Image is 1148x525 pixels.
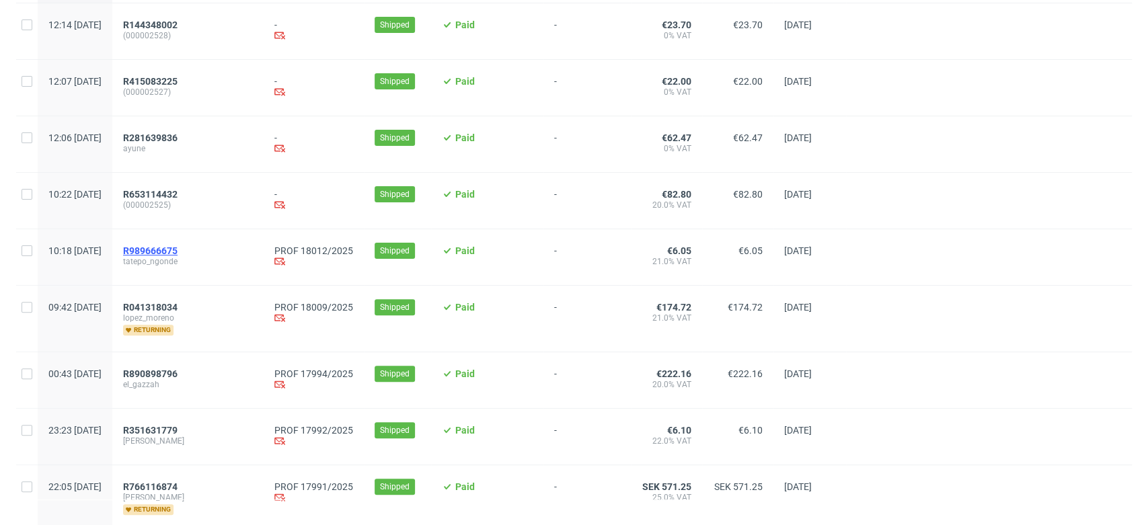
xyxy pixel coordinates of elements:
span: Shipped [380,424,410,436]
span: 09:42 [DATE] [48,302,102,313]
span: - [554,19,620,43]
span: [DATE] [784,481,812,492]
span: Shipped [380,301,410,313]
span: €174.72 [656,302,691,313]
span: ayune [123,143,253,154]
span: - [554,132,620,156]
a: R766116874 [123,481,180,492]
span: - [554,76,620,99]
a: R351631779 [123,425,180,436]
span: Paid [455,245,475,256]
span: R144348002 [123,19,178,30]
span: Shipped [380,19,410,31]
span: €6.10 [738,425,763,436]
span: €82.80 [662,189,691,200]
a: PROF 17994/2025 [274,368,353,379]
span: €23.70 [662,19,691,30]
span: R351631779 [123,425,178,436]
a: R415083225 [123,76,180,87]
span: R989666675 [123,245,178,256]
span: 12:06 [DATE] [48,132,102,143]
div: - [274,19,353,43]
span: Paid [455,302,475,313]
span: 0% VAT [642,87,691,97]
span: 00:43 [DATE] [48,368,102,379]
span: [DATE] [784,189,812,200]
span: 21.0% VAT [642,313,691,323]
span: €82.80 [733,189,763,200]
span: Shipped [380,245,410,257]
span: 20.0% VAT [642,379,691,390]
span: 22:05 [DATE] [48,481,102,492]
a: PROF 18012/2025 [274,245,353,256]
a: R144348002 [123,19,180,30]
span: R653114432 [123,189,178,200]
a: R041318034 [123,302,180,313]
span: 10:22 [DATE] [48,189,102,200]
span: Shipped [380,75,410,87]
a: PROF 17992/2025 [274,425,353,436]
span: [DATE] [784,132,812,143]
span: SEK 571.25 [714,481,763,492]
span: €6.05 [738,245,763,256]
span: - [554,302,620,335]
span: 0% VAT [642,143,691,154]
span: €222.16 [656,368,691,379]
a: PROF 18009/2025 [274,302,353,313]
a: R281639836 [123,132,180,143]
span: [PERSON_NAME] [123,436,253,446]
span: [DATE] [784,368,812,379]
span: lopez_moreno [123,313,253,323]
span: €6.10 [667,425,691,436]
span: R766116874 [123,481,178,492]
span: €22.00 [662,76,691,87]
span: Shipped [380,368,410,380]
span: [PERSON_NAME] [123,492,253,503]
span: - [554,481,620,515]
span: Shipped [380,481,410,493]
a: R890898796 [123,368,180,379]
span: 21.0% VAT [642,256,691,267]
span: €6.05 [667,245,691,256]
span: Shipped [380,132,410,144]
span: - [554,189,620,212]
span: 12:07 [DATE] [48,76,102,87]
span: [DATE] [784,245,812,256]
span: - [554,425,620,448]
span: returning [123,325,174,335]
span: [DATE] [784,425,812,436]
span: 25.0% VAT [642,492,691,503]
span: Paid [455,368,475,379]
span: Paid [455,189,475,200]
a: R989666675 [123,245,180,256]
span: [DATE] [784,76,812,87]
span: - [554,245,620,269]
span: Paid [455,425,475,436]
span: €62.47 [662,132,691,143]
div: - [274,76,353,99]
div: - [274,132,353,156]
div: - [274,189,353,212]
span: R890898796 [123,368,178,379]
span: - [554,368,620,392]
span: €174.72 [728,302,763,313]
span: R281639836 [123,132,178,143]
a: R653114432 [123,189,180,200]
span: R415083225 [123,76,178,87]
span: 23:23 [DATE] [48,425,102,436]
span: 20.0% VAT [642,200,691,210]
span: (000002527) [123,87,253,97]
span: (000002528) [123,30,253,41]
a: PROF 17991/2025 [274,481,353,492]
span: 22.0% VAT [642,436,691,446]
span: €222.16 [728,368,763,379]
span: 0% VAT [642,30,691,41]
span: 10:18 [DATE] [48,245,102,256]
span: Paid [455,132,475,143]
span: 12:14 [DATE] [48,19,102,30]
span: Paid [455,76,475,87]
span: SEK 571.25 [642,481,691,492]
span: (000002525) [123,200,253,210]
span: tatepo_ngonde [123,256,253,267]
span: €22.00 [733,76,763,87]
